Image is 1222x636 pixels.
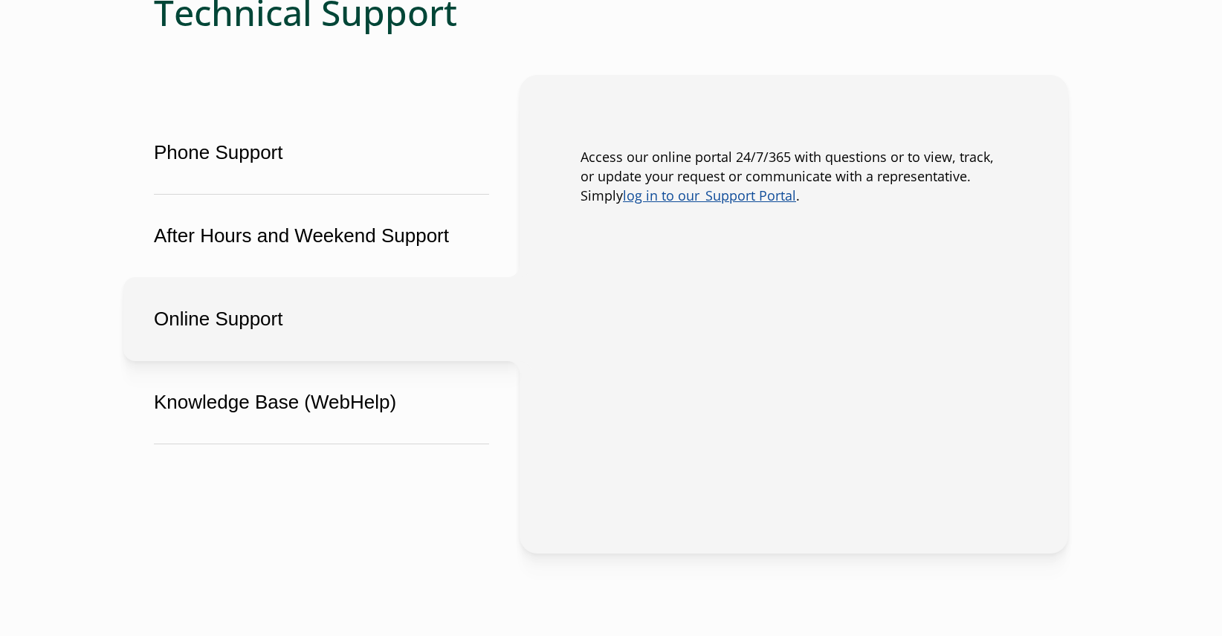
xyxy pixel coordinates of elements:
button: Phone Support [123,111,520,195]
button: Online Support [123,277,520,361]
button: Knowledge Base (WebHelp) [123,360,520,444]
button: After Hours and Weekend Support [123,194,520,278]
p: Access our online portal 24/7/365 with questions or to view, track, or update your request or com... [581,148,1007,206]
a: Link opens in a new window [623,186,796,204]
